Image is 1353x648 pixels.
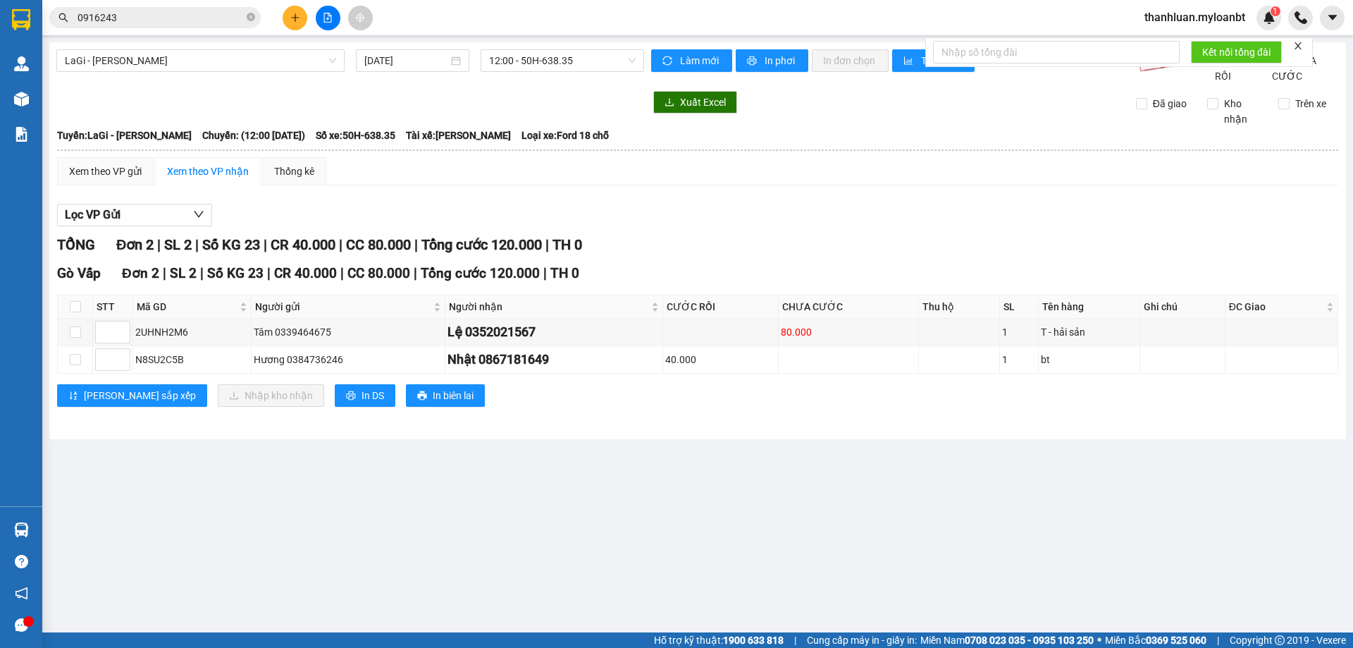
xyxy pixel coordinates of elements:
span: | [543,265,547,281]
td: N8SU2C5B [133,346,252,374]
span: Xuất Excel [680,94,726,110]
li: Mỹ Loan [7,7,204,34]
img: solution-icon [14,127,29,142]
span: | [157,236,161,253]
button: caret-down [1320,6,1345,30]
div: Tâm 0339464675 [254,324,443,340]
span: Hỗ trợ kỹ thuật: [654,632,784,648]
span: | [1217,632,1219,648]
span: Tổng cước 120.000 [421,265,540,281]
span: Số KG 23 [207,265,264,281]
span: question-circle [15,555,28,568]
th: Ghi chú [1140,295,1225,319]
span: Cung cấp máy in - giấy in: [807,632,917,648]
li: VP LaGi [97,60,187,75]
span: Đơn 2 [122,265,159,281]
button: file-add [316,6,340,30]
th: CƯỚC RỒI [663,295,779,319]
span: CR 40.000 [271,236,335,253]
span: Kho nhận [1218,96,1268,127]
span: | [339,236,342,253]
b: 33 Bác Ái, P Phước Hội, TX Lagi [97,78,183,104]
div: 80.000 [781,324,916,340]
span: Tổng cước 120.000 [421,236,542,253]
th: STT [93,295,133,319]
button: plus [283,6,307,30]
span: close-circle [247,13,255,21]
span: close [1293,41,1303,51]
span: CR 40.000 [274,265,337,281]
div: Xem theo VP nhận [167,164,249,179]
span: sort-ascending [68,391,78,402]
span: Miền Nam [920,632,1094,648]
button: printerIn biên lai [406,384,485,407]
div: Xem theo VP gửi [69,164,142,179]
span: Kết nối tổng đài [1202,44,1271,60]
span: | [267,265,271,281]
span: Người nhận [449,299,649,314]
input: 15/09/2025 [364,53,448,68]
span: Loại xe: Ford 18 chỗ [521,128,609,143]
b: Tuyến: LaGi - [PERSON_NAME] [57,130,192,141]
span: aim [355,13,365,23]
button: aim [348,6,373,30]
span: environment [7,78,17,88]
span: caret-down [1326,11,1339,24]
span: Đã giao [1147,96,1192,111]
span: | [163,265,166,281]
span: Mã GD [137,299,237,314]
span: thanhluan.myloanbt [1133,8,1256,26]
span: | [794,632,796,648]
button: printerIn DS [335,384,395,407]
span: CC 80.000 [347,265,410,281]
span: Trên xe [1290,96,1332,111]
img: warehouse-icon [14,56,29,71]
div: 40.000 [665,352,776,367]
span: search [58,13,68,23]
div: 1 [1002,352,1036,367]
span: ĐC Giao [1229,299,1323,314]
span: In phơi [765,53,797,68]
div: Nhật 0867181649 [447,350,661,369]
button: Kết nối tổng đài [1191,41,1282,63]
span: | [195,236,199,253]
span: Miền Bắc [1105,632,1206,648]
span: Số xe: 50H-638.35 [316,128,395,143]
button: sort-ascending[PERSON_NAME] sắp xếp [57,384,207,407]
span: | [264,236,267,253]
span: sync [662,56,674,67]
span: | [340,265,344,281]
span: 12:00 - 50H-638.35 [489,50,636,71]
span: SL 2 [164,236,192,253]
strong: 0369 525 060 [1146,635,1206,646]
strong: 0708 023 035 - 0935 103 250 [965,635,1094,646]
div: Thống kê [274,164,314,179]
input: Nhập số tổng đài [933,41,1180,63]
span: file-add [323,13,333,23]
button: downloadNhập kho nhận [218,384,324,407]
div: Lệ 0352021567 [447,322,661,342]
th: Tên hàng [1039,295,1140,319]
button: bar-chartThống kê [892,49,975,72]
span: [PERSON_NAME] sắp xếp [84,388,196,403]
span: | [545,236,549,253]
div: 1 [1002,324,1036,340]
span: plus [290,13,300,23]
span: printer [747,56,759,67]
span: Người gửi [255,299,431,314]
span: LaGi - Hồ Chí Minh [65,50,336,71]
span: message [15,618,28,632]
span: 1 [1273,6,1278,16]
td: 2UHNH2M6 [133,319,252,346]
span: | [414,236,418,253]
button: downloadXuất Excel [653,91,737,114]
img: icon-new-feature [1263,11,1275,24]
span: printer [346,391,356,402]
span: Làm mới [680,53,721,68]
span: In DS [362,388,384,403]
div: T - hải sản [1041,324,1137,340]
th: CHƯA CƯỚC [779,295,919,319]
span: close-circle [247,11,255,25]
span: CC 80.000 [346,236,411,253]
img: warehouse-icon [14,92,29,106]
